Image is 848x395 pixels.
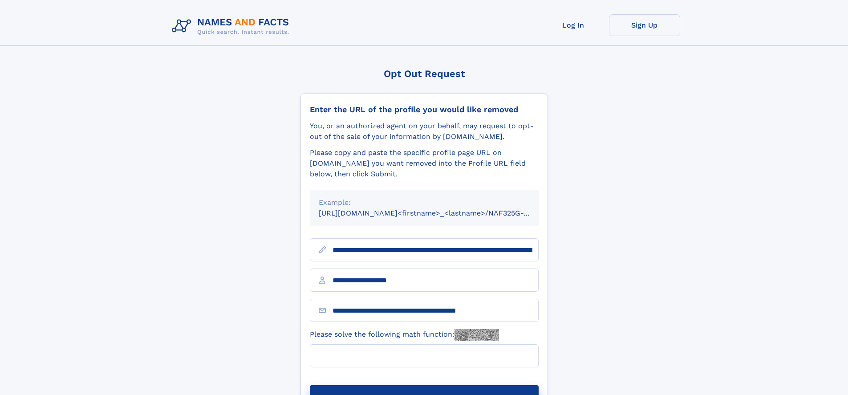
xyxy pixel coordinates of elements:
[310,329,499,341] label: Please solve the following math function:
[609,14,680,36] a: Sign Up
[300,68,548,79] div: Opt Out Request
[319,209,556,217] small: [URL][DOMAIN_NAME]<firstname>_<lastname>/NAF325G-xxxxxxxx
[538,14,609,36] a: Log In
[310,105,539,114] div: Enter the URL of the profile you would like removed
[310,147,539,179] div: Please copy and paste the specific profile page URL on [DOMAIN_NAME] you want removed into the Pr...
[319,197,530,208] div: Example:
[310,121,539,142] div: You, or an authorized agent on your behalf, may request to opt-out of the sale of your informatio...
[168,14,296,38] img: Logo Names and Facts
